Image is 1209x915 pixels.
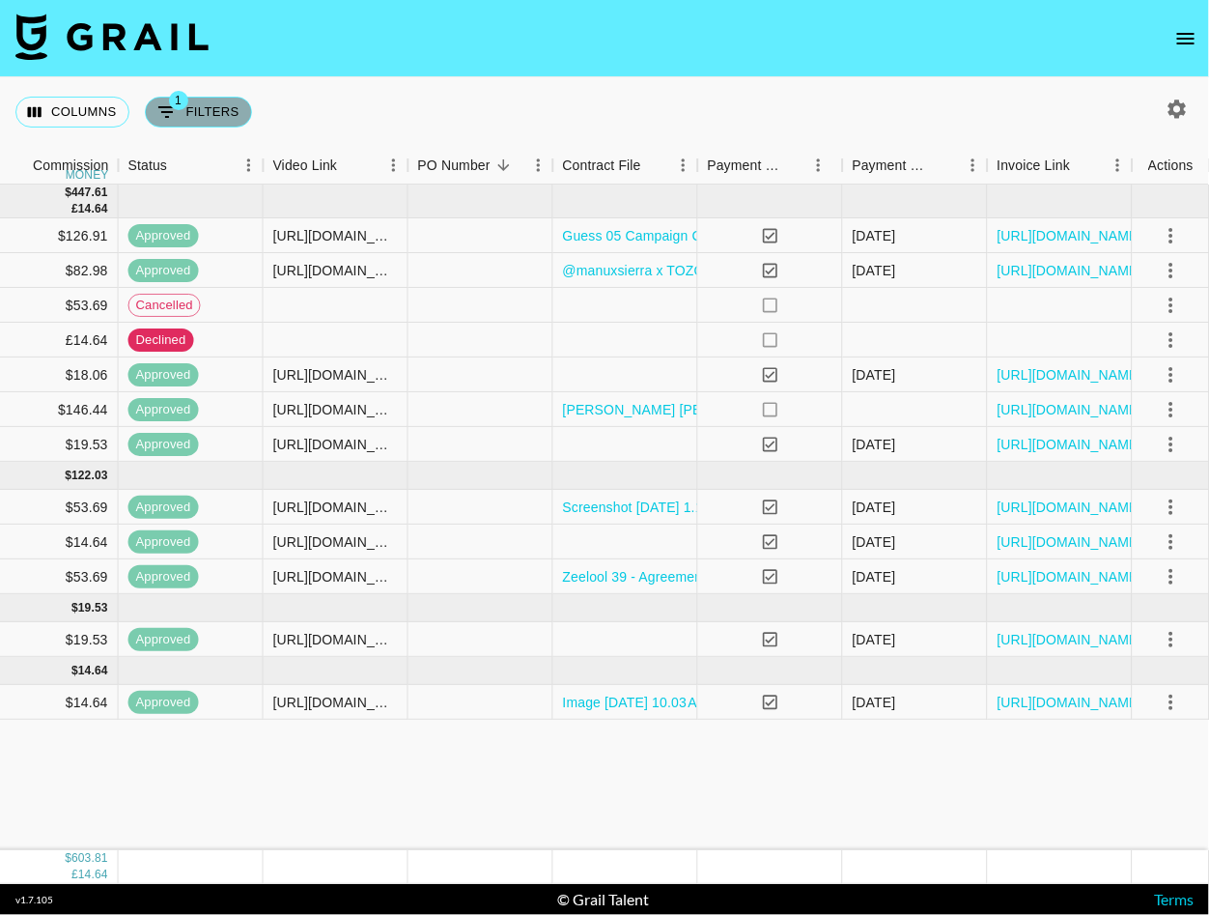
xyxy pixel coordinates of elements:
div: 8/8/2025 [853,261,896,280]
button: Menu [959,151,988,180]
div: Commission [33,147,109,185]
span: approved [128,499,199,517]
button: select merge strategy [1155,526,1188,558]
span: approved [128,533,199,552]
div: £ [71,867,78,883]
button: select merge strategy [1155,491,1188,524]
div: 14.64 [78,867,108,883]
div: Status [119,147,264,185]
a: @manuxsierra x TOZO Influencer Contract (1).pdf [563,261,870,280]
button: Menu [380,151,408,180]
div: Video Link [273,147,338,185]
span: approved [128,401,199,419]
button: select merge strategy [1155,358,1188,391]
button: select merge strategy [1155,560,1188,593]
a: [PERSON_NAME] [PERSON_NAME] _ QYOU Talent Agreement .docx [563,400,997,419]
div: 7/22/2025 [853,365,896,385]
img: Grail Talent [15,14,209,60]
div: 14.64 [78,201,108,217]
span: approved [128,568,199,586]
div: https://www.tiktok.com/@manuxsierra/video/7545608358414290231?lang=en [273,630,398,649]
button: Sort [337,152,364,179]
button: Menu [1104,151,1133,180]
div: 8/19/2025 [853,532,896,552]
button: Sort [1070,152,1097,179]
a: Guess 05 Campaign Contract (manuxsierra).pdf [563,226,858,245]
a: Terms [1154,890,1194,908]
div: PO Number [418,147,491,185]
div: © Grail Talent [558,890,650,909]
a: [URL][DOMAIN_NAME] [998,400,1143,419]
div: 10/8/2025 [853,567,896,586]
div: https://www.tiktok.com/@manuxsierra/video/7522206144455036174?is_from_webapp=1&sender_device=pc&w... [273,226,398,245]
div: Contract File [553,147,698,185]
div: v 1.7.105 [15,894,53,906]
span: approved [128,262,199,280]
button: select merge strategy [1155,623,1188,656]
div: 10/8/2025 [853,498,896,517]
a: Image [DATE] 10.03 AM.jpg [563,693,731,712]
div: https://www.tiktok.com/@manuxsierra/video/7532923089177333047?lang=en [273,400,398,419]
button: Sort [641,152,668,179]
div: Invoice Link [998,147,1071,185]
div: https://www.tiktok.com/@manuxsierra/video/7531066618802195726?lang=en [273,435,398,454]
button: select merge strategy [1155,219,1188,252]
div: 8/19/2025 [853,226,896,245]
div: Status [128,147,168,185]
div: Payment Sent [708,147,783,185]
button: open drawer [1167,19,1205,58]
div: 10/8/2025 [853,693,896,712]
div: Payment Sent [698,147,843,185]
div: 122.03 [71,468,108,484]
a: [URL][DOMAIN_NAME] [998,498,1143,517]
button: select merge strategy [1155,254,1188,287]
a: Zeelool 39 - Agreement (manuxsierra).pdf [563,567,819,586]
div: Invoice Link [988,147,1133,185]
button: select merge strategy [1155,686,1188,719]
button: Show filters [145,97,252,128]
div: https://www.tiktok.com/@manuxsierra/video/7556614992158575886?is_from_webapp=1&sender_device=pc&w... [273,693,398,712]
button: Sort [783,152,810,179]
div: 8/3/2025 [853,435,896,454]
div: PO Number [408,147,553,185]
span: approved [128,366,199,385]
button: Menu [524,151,553,180]
a: [URL][DOMAIN_NAME] [998,226,1143,245]
span: 1 [169,91,188,110]
div: https://www.tiktok.com/@manuxsierra/video/7522962993513041166?lang=en [273,365,398,385]
div: money [66,169,109,181]
button: select merge strategy [1155,289,1188,322]
a: [URL][DOMAIN_NAME] [998,261,1143,280]
button: Sort [167,152,194,179]
div: $ [71,663,78,679]
div: Video Link [264,147,408,185]
span: cancelled [129,297,200,315]
button: Sort [6,152,33,179]
div: 19.53 [78,600,108,616]
div: Actions [1148,147,1194,185]
button: select merge strategy [1155,324,1188,357]
a: [URL][DOMAIN_NAME] [998,365,1143,385]
button: select merge strategy [1155,428,1188,461]
div: https://www.tiktok.com/@manuxsierra/video/7534477840209726775?lang=en [273,532,398,552]
div: $ [66,185,72,201]
div: Contract File [563,147,641,185]
div: https://www.instagram.com/p/DNyqX3Xwq3Q/?img_index=1 [273,567,398,586]
button: select merge strategy [1155,393,1188,426]
div: 9/10/2025 [853,630,896,649]
button: Menu [235,151,264,180]
button: Select columns [15,97,129,128]
a: [URL][DOMAIN_NAME] [998,435,1143,454]
div: Payment Sent Date [843,147,988,185]
div: 447.61 [71,185,108,201]
div: 603.81 [71,850,108,867]
button: Sort [491,152,518,179]
button: Menu [804,151,833,180]
button: Sort [932,152,959,179]
span: approved [128,631,199,649]
a: [URL][DOMAIN_NAME] [998,693,1143,712]
button: Menu [669,151,698,180]
span: approved [128,694,199,712]
a: [URL][DOMAIN_NAME] [998,630,1143,649]
a: [URL][DOMAIN_NAME] [998,567,1143,586]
